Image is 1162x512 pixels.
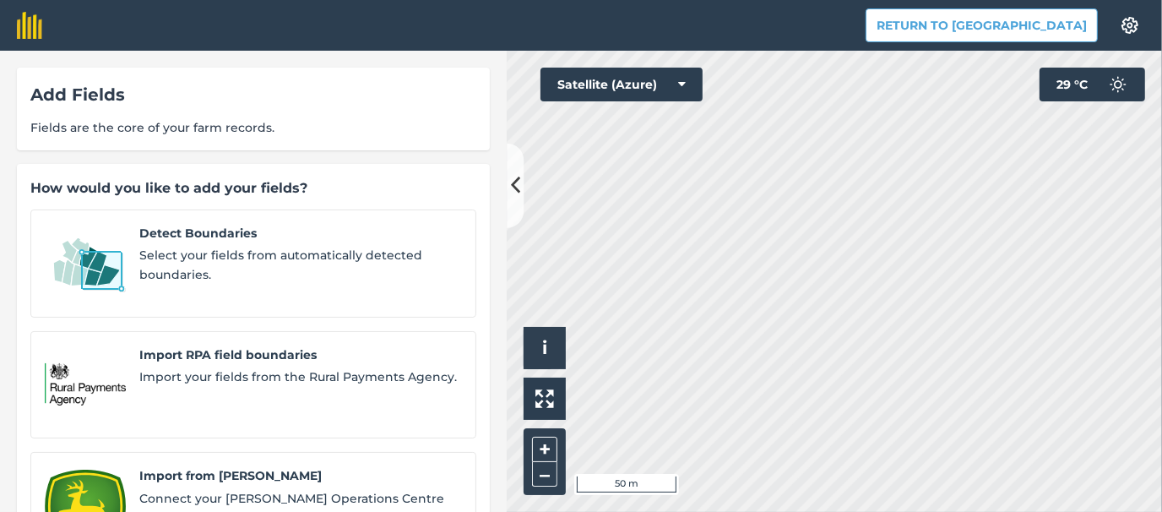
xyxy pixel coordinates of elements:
[17,12,42,39] img: fieldmargin Logo
[30,210,476,318] a: Detect BoundariesDetect BoundariesSelect your fields from automatically detected boundaries.
[45,346,126,425] img: Import RPA field boundaries
[30,81,476,108] div: Add Fields
[535,389,554,408] img: Four arrows, one pointing top left, one top right, one bottom right and the last bottom left
[542,337,547,358] span: i
[532,462,557,487] button: –
[540,68,703,101] button: Satellite (Azure)
[30,118,476,137] span: Fields are the core of your farm records.
[1056,68,1088,101] span: 29 ° C
[1101,68,1135,101] img: svg+xml;base64,PD94bWwgdmVyc2lvbj0iMS4wIiBlbmNvZGluZz0idXRmLTgiPz4KPCEtLSBHZW5lcmF0b3I6IEFkb2JlIE...
[1040,68,1145,101] button: 29 °C
[1120,17,1140,34] img: A cog icon
[532,437,557,462] button: +
[139,368,462,386] span: Import your fields from the Rural Payments Agency.
[139,246,462,284] span: Select your fields from automatically detected boundaries.
[139,224,462,242] span: Detect Boundaries
[45,224,126,303] img: Detect Boundaries
[524,327,566,369] button: i
[30,331,476,439] a: Import RPA field boundariesImport RPA field boundariesImport your fields from the Rural Payments ...
[139,346,462,364] span: Import RPA field boundaries
[139,466,462,485] span: Import from [PERSON_NAME]
[30,177,476,199] div: How would you like to add your fields?
[866,8,1098,42] button: Return to [GEOGRAPHIC_DATA]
